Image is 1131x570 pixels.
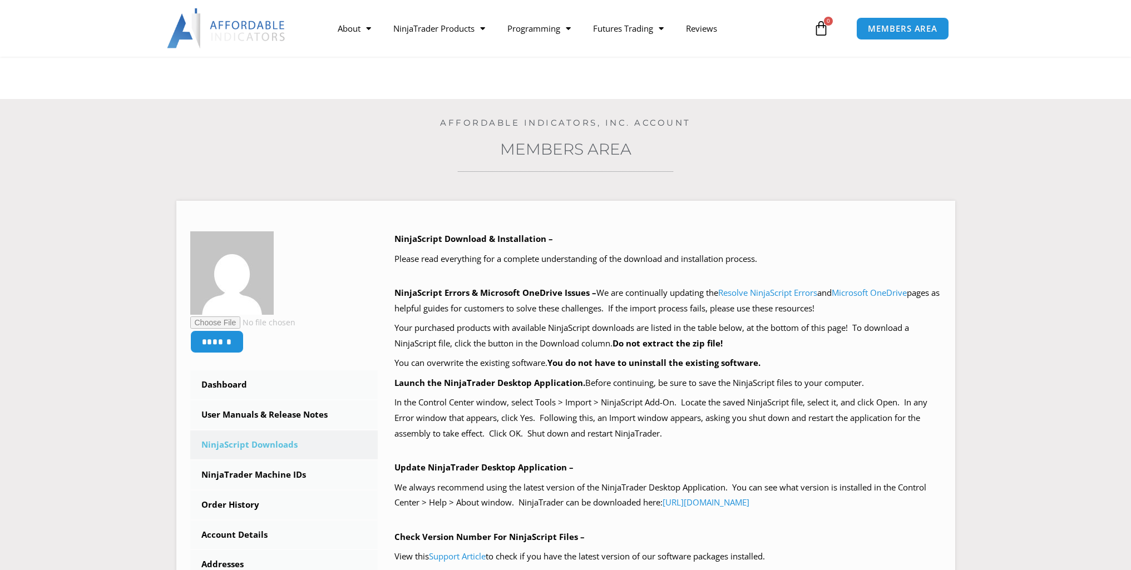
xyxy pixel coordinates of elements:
[190,400,378,429] a: User Manuals & Release Notes
[718,287,817,298] a: Resolve NinjaScript Errors
[190,430,378,459] a: NinjaScript Downloads
[496,16,582,41] a: Programming
[190,370,378,399] a: Dashboard
[429,551,486,562] a: Support Article
[394,355,941,371] p: You can overwrite the existing software.
[500,140,631,158] a: Members Area
[190,490,378,519] a: Order History
[440,117,691,128] a: Affordable Indicators, Inc. Account
[394,480,941,511] p: We always recommend using the latest version of the NinjaTrader Desktop Application. You can see ...
[663,497,749,508] a: [URL][DOMAIN_NAME]
[613,338,723,349] b: Do not extract the zip file!
[382,16,496,41] a: NinjaTrader Products
[394,285,941,316] p: We are continually updating the and pages as helpful guides for customers to solve these challeng...
[394,375,941,391] p: Before continuing, be sure to save the NinjaScript files to your computer.
[394,320,941,351] p: Your purchased products with available NinjaScript downloads are listed in the table below, at th...
[190,460,378,489] a: NinjaTrader Machine IDs
[856,17,949,40] a: MEMBERS AREA
[824,17,833,26] span: 0
[394,395,941,442] p: In the Control Center window, select Tools > Import > NinjaScript Add-On. Locate the saved NinjaS...
[797,12,846,44] a: 0
[394,287,596,298] b: NinjaScript Errors & Microsoft OneDrive Issues –
[190,521,378,549] a: Account Details
[394,233,553,244] b: NinjaScript Download & Installation –
[675,16,728,41] a: Reviews
[190,231,274,315] img: ab37afd1b4651a01a9f7e97aa93c1d8d4ef2d56c038269a4271abf63ff5a6c4a
[394,549,941,564] p: View this to check if you have the latest version of our software packages installed.
[547,357,760,368] b: You do not have to uninstall the existing software.
[327,16,382,41] a: About
[327,16,811,41] nav: Menu
[582,16,675,41] a: Futures Trading
[832,287,907,298] a: Microsoft OneDrive
[167,8,287,48] img: LogoAI | Affordable Indicators – NinjaTrader
[868,24,937,33] span: MEMBERS AREA
[394,377,585,388] b: Launch the NinjaTrader Desktop Application.
[394,251,941,267] p: Please read everything for a complete understanding of the download and installation process.
[394,531,585,542] b: Check Version Number For NinjaScript Files –
[394,462,574,473] b: Update NinjaTrader Desktop Application –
